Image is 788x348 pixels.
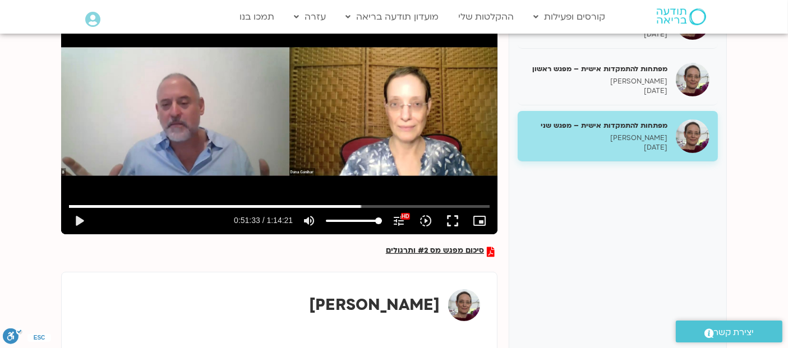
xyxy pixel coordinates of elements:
[386,247,484,257] span: סיכום מפגש מס #2 ותרגולים
[288,6,331,27] a: עזרה
[453,6,520,27] a: ההקלטות שלי
[386,247,495,257] a: סיכום מפגש מס #2 ותרגולים
[528,6,611,27] a: קורסים ופעילות
[448,289,480,321] img: דנה גניהר
[676,119,709,153] img: מפתחות להתמקדות אישית – מפגש שני
[234,6,280,27] a: תמכו בנו
[526,30,667,39] p: [DATE]
[340,6,444,27] a: מועדון תודעה בריאה
[676,321,782,342] a: יצירת קשר
[526,133,667,143] p: [PERSON_NAME]
[714,325,754,340] span: יצירת קשר
[309,294,440,315] strong: [PERSON_NAME]
[526,120,667,131] h5: מפתחות להתמקדות אישית – מפגש שני
[676,63,709,96] img: מפתחות להתמקדות אישית – מפגש ראשון
[526,86,667,96] p: [DATE]
[526,143,667,152] p: [DATE]
[657,8,706,25] img: תודעה בריאה
[526,64,667,74] h5: מפתחות להתמקדות אישית – מפגש ראשון
[526,77,667,86] p: [PERSON_NAME]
